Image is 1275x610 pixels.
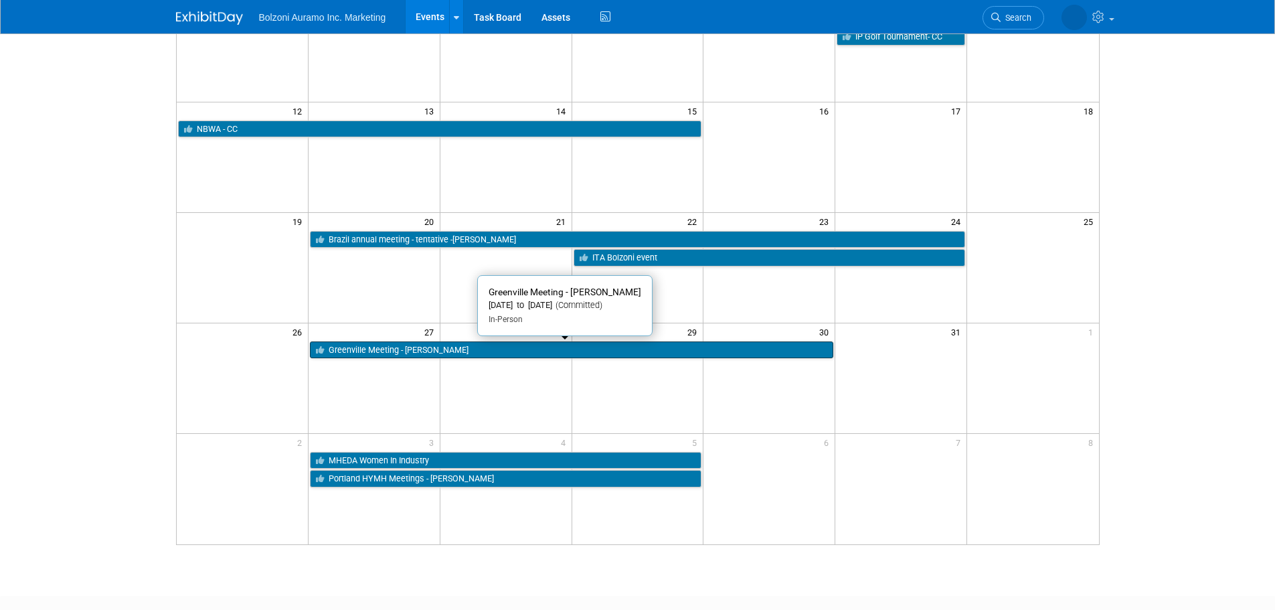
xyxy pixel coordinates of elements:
span: 1 [1087,323,1099,340]
span: 15 [686,102,703,119]
a: IP Golf Tournament- CC [837,28,965,46]
span: 24 [950,213,966,230]
span: 20 [423,213,440,230]
span: 31 [950,323,966,340]
span: 5 [691,434,703,451]
span: 2 [296,434,308,451]
a: Portland HYMH Meetings - [PERSON_NAME] [310,470,702,487]
span: 4 [560,434,572,451]
span: 7 [954,434,966,451]
span: 8 [1087,434,1099,451]
a: ITA Bolzoni event [574,249,966,266]
span: 21 [555,213,572,230]
span: In-Person [489,315,523,324]
span: 30 [818,323,835,340]
span: 26 [291,323,308,340]
img: ExhibitDay [176,11,243,25]
img: Casey Coats [1061,5,1087,30]
a: Search [983,6,1044,29]
span: 19 [291,213,308,230]
span: 12 [291,102,308,119]
span: (Committed) [552,300,602,310]
span: 14 [555,102,572,119]
span: 16 [818,102,835,119]
a: NBWA - CC [178,121,702,138]
span: Greenville Meeting - [PERSON_NAME] [489,287,641,297]
span: 3 [428,434,440,451]
span: 22 [686,213,703,230]
div: [DATE] to [DATE] [489,300,641,311]
a: Greenville Meeting - [PERSON_NAME] [310,341,833,359]
span: 29 [686,323,703,340]
a: Brazil annual meeting - tentative -[PERSON_NAME] [310,231,965,248]
span: 23 [818,213,835,230]
a: MHEDA Women In Industry [310,452,702,469]
span: 6 [823,434,835,451]
span: Search [1001,13,1031,23]
span: 13 [423,102,440,119]
span: 27 [423,323,440,340]
span: 18 [1082,102,1099,119]
span: 17 [950,102,966,119]
span: 25 [1082,213,1099,230]
span: Bolzoni Auramo Inc. Marketing [259,12,386,23]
